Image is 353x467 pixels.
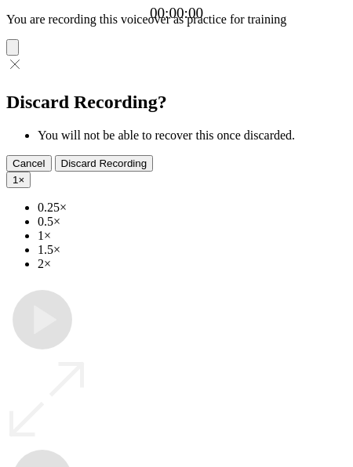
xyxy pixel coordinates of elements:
li: 2× [38,257,347,271]
button: 1× [6,172,31,188]
button: Discard Recording [55,155,154,172]
li: 1.5× [38,243,347,257]
li: 0.25× [38,201,347,215]
a: 00:00:00 [150,5,203,22]
span: 1 [13,174,18,186]
p: You are recording this voiceover as practice for training [6,13,347,27]
li: 0.5× [38,215,347,229]
button: Cancel [6,155,52,172]
h2: Discard Recording? [6,92,347,113]
li: You will not be able to recover this once discarded. [38,129,347,143]
li: 1× [38,229,347,243]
